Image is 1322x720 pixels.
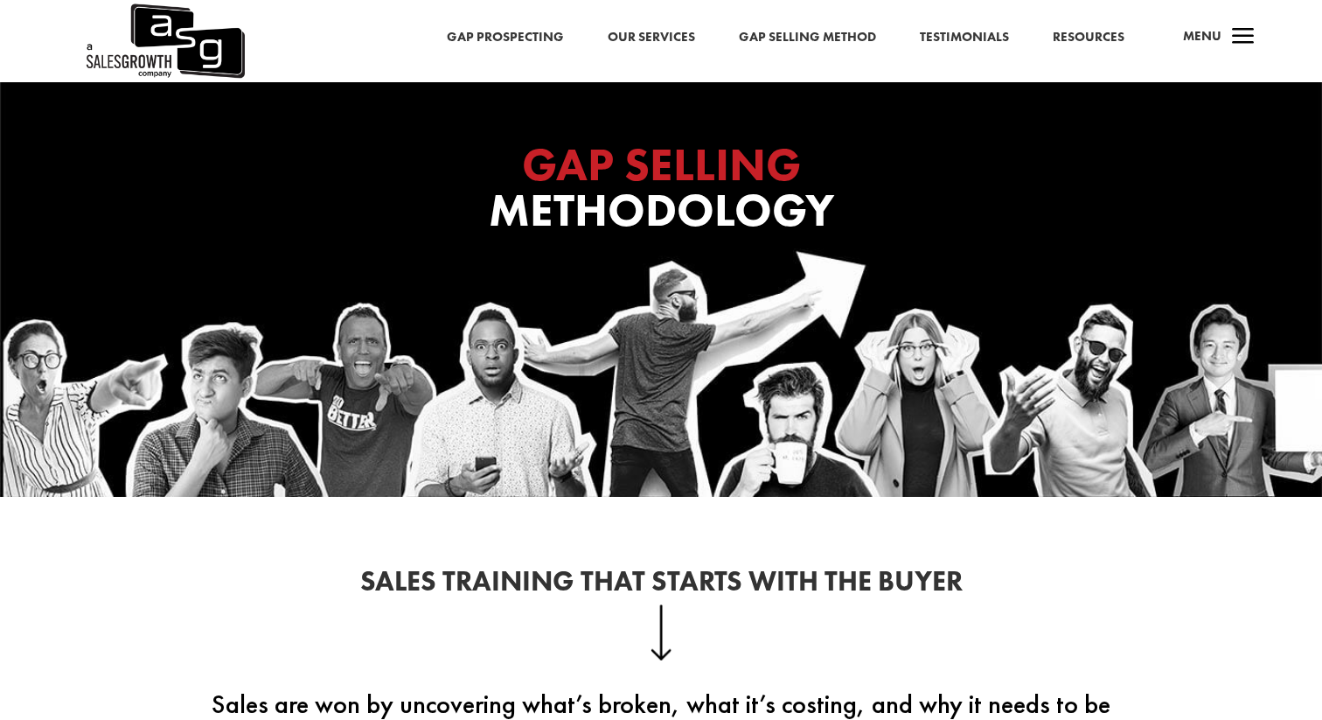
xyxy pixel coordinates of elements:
[447,26,564,49] a: Gap Prospecting
[1183,27,1221,45] span: Menu
[920,26,1009,49] a: Testimonials
[608,26,695,49] a: Our Services
[651,605,672,661] img: down-arrow
[739,26,876,49] a: Gap Selling Method
[189,568,1133,605] h2: Sales Training That Starts With the Buyer
[1053,26,1124,49] a: Resources
[311,142,1011,243] h1: Methodology
[522,135,801,194] span: GAP SELLING
[1226,20,1261,55] span: a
